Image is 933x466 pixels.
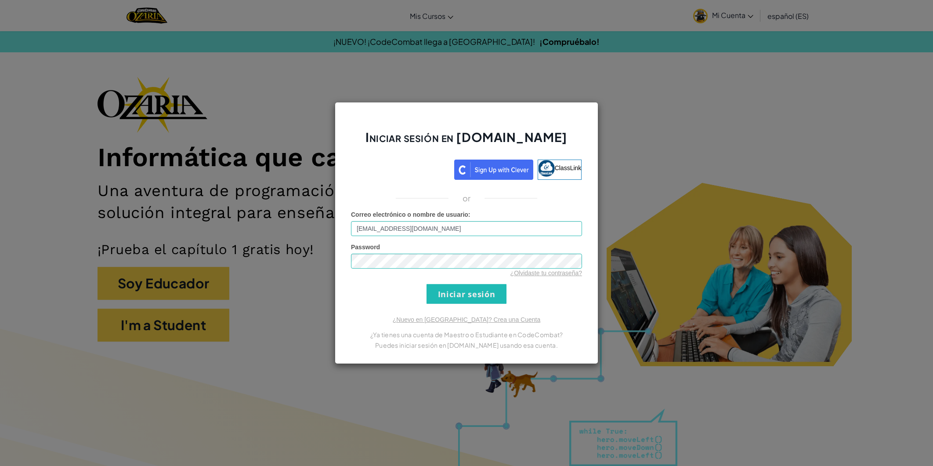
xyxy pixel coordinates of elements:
input: Iniciar sesión [427,284,506,304]
p: ¿Ya tienes una cuenta de Maestro o Estudiante en CodeCombat? [351,329,582,340]
img: clever_sso_button@2x.png [454,160,533,180]
span: ClassLink [555,164,582,171]
p: Puedes iniciar sesión en [DOMAIN_NAME] usando esa cuenta. [351,340,582,350]
a: ¿Nuevo en [GEOGRAPHIC_DATA]? Crea una Cuenta [393,316,540,323]
span: Correo electrónico o nombre de usuario [351,211,468,218]
h2: Iniciar sesión en [DOMAIN_NAME] [351,129,582,154]
a: ¿Olvidaste tu contraseña? [510,269,582,277]
iframe: Botón Iniciar sesión con Google [347,159,454,178]
p: or [463,193,471,204]
span: Password [351,244,380,251]
img: classlink-logo-small.png [538,160,555,177]
label: : [351,210,470,219]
